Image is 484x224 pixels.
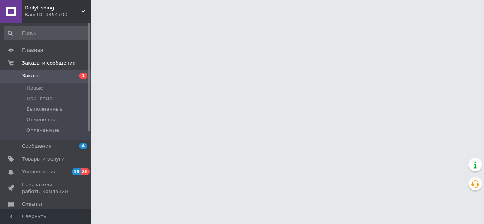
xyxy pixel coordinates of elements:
input: Поиск [4,26,89,40]
span: Оплаченные [26,127,59,134]
span: 28 [81,168,89,175]
span: Принятые [26,95,53,102]
span: Уведомления [22,168,56,175]
div: Ваш ID: 3494700 [25,11,91,18]
span: Новые [26,85,43,91]
span: 59 [72,168,81,175]
span: 1 [79,73,87,79]
span: Заказы [22,73,40,79]
span: Сообщения [22,143,51,150]
span: Показатели работы компании [22,181,70,195]
span: Отмененные [26,116,59,123]
span: Главная [22,47,43,54]
span: Заказы и сообщения [22,60,76,66]
span: 4 [79,143,87,149]
span: Отзывы [22,201,42,208]
span: Выполненные [26,106,63,113]
span: Товары и услуги [22,156,65,162]
span: DailyFishing [25,5,81,11]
